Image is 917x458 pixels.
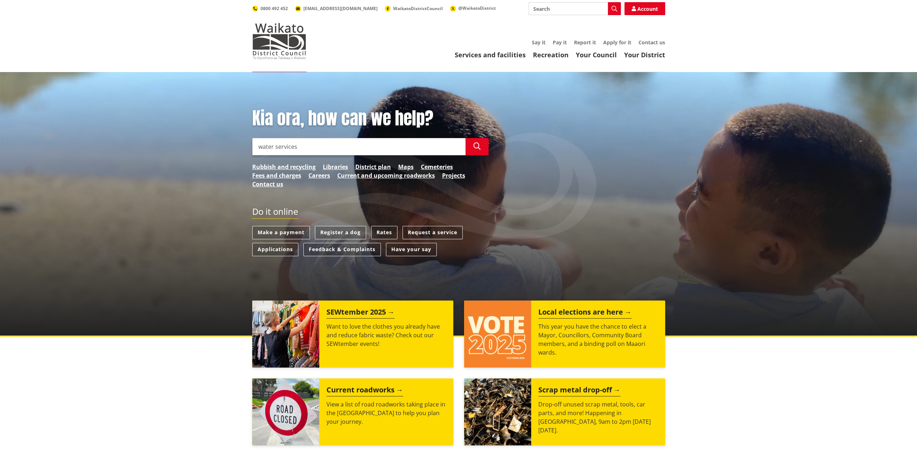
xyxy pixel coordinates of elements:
a: Your Council [576,50,617,59]
a: Say it [532,39,546,46]
a: Fees and charges [252,171,301,180]
a: Feedback & Complaints [303,243,381,256]
a: Contact us [638,39,665,46]
a: Contact us [252,180,283,188]
a: Rubbish and recycling [252,163,316,171]
a: Request a service [402,226,463,239]
p: View a list of road roadworks taking place in the [GEOGRAPHIC_DATA] to help you plan your journey. [326,400,446,426]
a: SEWtember 2025 Want to love the clothes you already have and reduce fabric waste? Check out our S... [252,301,453,368]
a: @WaikatoDistrict [450,5,496,11]
a: Current and upcoming roadworks [337,171,435,180]
a: Report it [574,39,596,46]
a: Projects [442,171,465,180]
p: Want to love the clothes you already have and reduce fabric waste? Check out our SEWtember events! [326,322,446,348]
h2: Local elections are here [538,308,632,319]
a: Recreation [533,50,569,59]
a: Account [624,2,665,15]
input: Search input [252,138,466,155]
a: Cemeteries [421,163,453,171]
img: Vote 2025 [464,301,531,368]
a: A massive pile of rusted scrap metal, including wheels and various industrial parts, under a clea... [464,378,665,445]
span: WaikatoDistrictCouncil [393,5,443,12]
h2: SEWtember 2025 [326,308,395,319]
a: Have your say [386,243,437,256]
h2: Current roadworks [326,386,403,396]
a: WaikatoDistrictCouncil [385,5,443,12]
p: Drop-off unused scrap metal, tools, car parts, and more! Happening in [GEOGRAPHIC_DATA], 9am to 2... [538,400,658,435]
a: Make a payment [252,226,310,239]
a: Applications [252,243,298,256]
a: [EMAIL_ADDRESS][DOMAIN_NAME] [295,5,378,12]
h1: Kia ora, how can we help? [252,108,489,129]
a: District plan [355,163,391,171]
a: Libraries [323,163,348,171]
img: Waikato District Council - Te Kaunihera aa Takiwaa o Waikato [252,23,306,59]
a: Your District [624,50,665,59]
input: Search input [529,2,621,15]
iframe: Messenger Launcher [884,428,910,454]
a: Rates [371,226,397,239]
img: Scrap metal collection [464,378,531,445]
span: [EMAIL_ADDRESS][DOMAIN_NAME] [303,5,378,12]
a: Apply for it [603,39,631,46]
a: Register a dog [315,226,366,239]
p: This year you have the chance to elect a Mayor, Councillors, Community Board members, and a bindi... [538,322,658,357]
h2: Do it online [252,206,298,219]
img: SEWtember [252,301,319,368]
span: 0800 492 452 [261,5,288,12]
a: Careers [308,171,330,180]
a: Current roadworks View a list of road roadworks taking place in the [GEOGRAPHIC_DATA] to help you... [252,378,453,445]
a: Maps [398,163,414,171]
a: Services and facilities [455,50,526,59]
a: 0800 492 452 [252,5,288,12]
a: Pay it [553,39,567,46]
span: @WaikatoDistrict [458,5,496,11]
img: Road closed sign [252,378,319,445]
a: Local elections are here This year you have the chance to elect a Mayor, Councillors, Community B... [464,301,665,368]
h2: Scrap metal drop-off [538,386,620,396]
